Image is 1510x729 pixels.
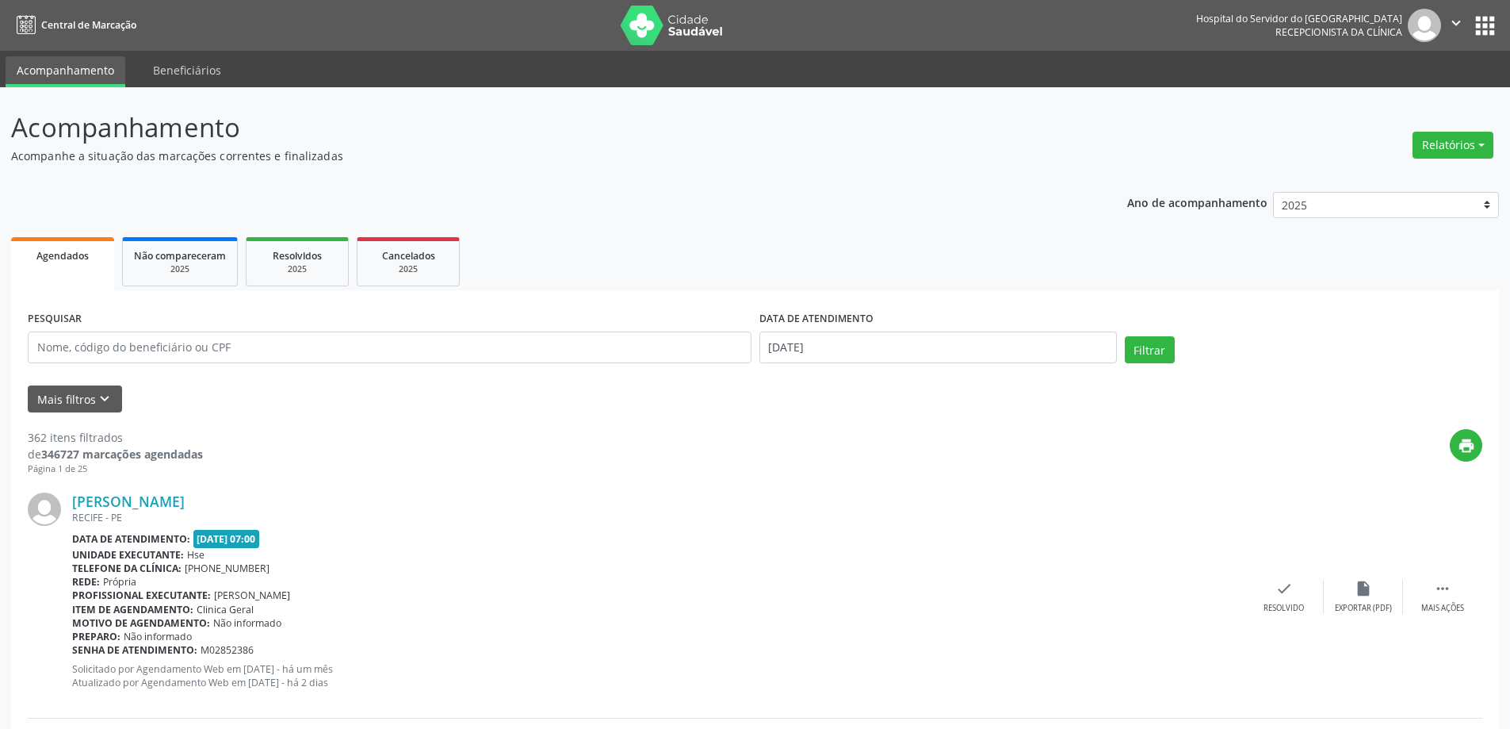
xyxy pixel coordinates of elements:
p: Solicitado por Agendamento Web em [DATE] - há um mês Atualizado por Agendamento Web em [DATE] - h... [72,662,1244,689]
button: print [1450,429,1482,462]
img: img [1408,9,1441,42]
span: Hse [187,548,205,562]
label: PESQUISAR [28,307,82,332]
button:  [1441,9,1471,42]
b: Profissional executante: [72,589,211,602]
i: check [1275,580,1293,597]
a: [PERSON_NAME] [72,493,185,510]
b: Unidade executante: [72,548,184,562]
span: Recepcionista da clínica [1275,25,1402,39]
span: Agendados [36,249,89,263]
label: DATA DE ATENDIMENTO [759,307,874,332]
span: Não compareceram [134,249,226,263]
span: [DATE] 07:00 [193,530,260,548]
div: Página 1 de 25 [28,462,203,476]
span: Cancelados [382,249,435,263]
span: Não informado [213,616,281,630]
span: Clinica Geral [197,603,254,616]
b: Telefone da clínica: [72,562,182,575]
div: 2025 [134,263,226,275]
img: img [28,493,61,526]
div: 2025 [369,263,448,275]
span: [PERSON_NAME] [214,589,290,602]
button: Relatórios [1413,132,1493,159]
input: Nome, código do beneficiário ou CPF [28,332,751,363]
div: de [28,446,203,462]
div: Resolvido [1263,603,1304,614]
span: Central de Marcação [41,18,136,32]
span: M02852386 [201,643,254,657]
span: Resolvidos [273,249,322,263]
i: insert_drive_file [1355,580,1372,597]
input: Selecione um intervalo [759,332,1117,363]
div: Mais ações [1421,603,1464,614]
div: RECIFE - PE [72,511,1244,524]
p: Acompanhe a situação das marcações correntes e finalizadas [11,148,1053,164]
strong: 346727 marcações agendadas [41,447,203,462]
a: Beneficiários [142,56,232,84]
div: 2025 [258,263,337,275]
a: Central de Marcação [11,12,136,38]
button: Filtrar [1125,336,1175,363]
div: Hospital do Servidor do [GEOGRAPHIC_DATA] [1196,12,1402,25]
b: Preparo: [72,630,120,643]
span: [PHONE_NUMBER] [185,562,270,575]
b: Item de agendamento: [72,603,193,616]
p: Acompanhamento [11,108,1053,148]
button: Mais filtroskeyboard_arrow_down [28,386,122,413]
b: Senha de atendimento: [72,643,197,657]
span: Não informado [124,630,192,643]
div: 362 itens filtrados [28,429,203,446]
i: keyboard_arrow_down [96,390,113,408]
span: Própria [103,575,136,589]
a: Acompanhamento [6,56,125,87]
b: Data de atendimento: [72,532,190,546]
i:  [1447,14,1465,32]
b: Motivo de agendamento: [72,616,210,630]
p: Ano de acompanhamento [1127,192,1267,212]
i:  [1434,580,1451,597]
button: apps [1471,12,1499,40]
div: Exportar (PDF) [1335,603,1392,614]
i: print [1458,437,1475,455]
b: Rede: [72,575,100,589]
